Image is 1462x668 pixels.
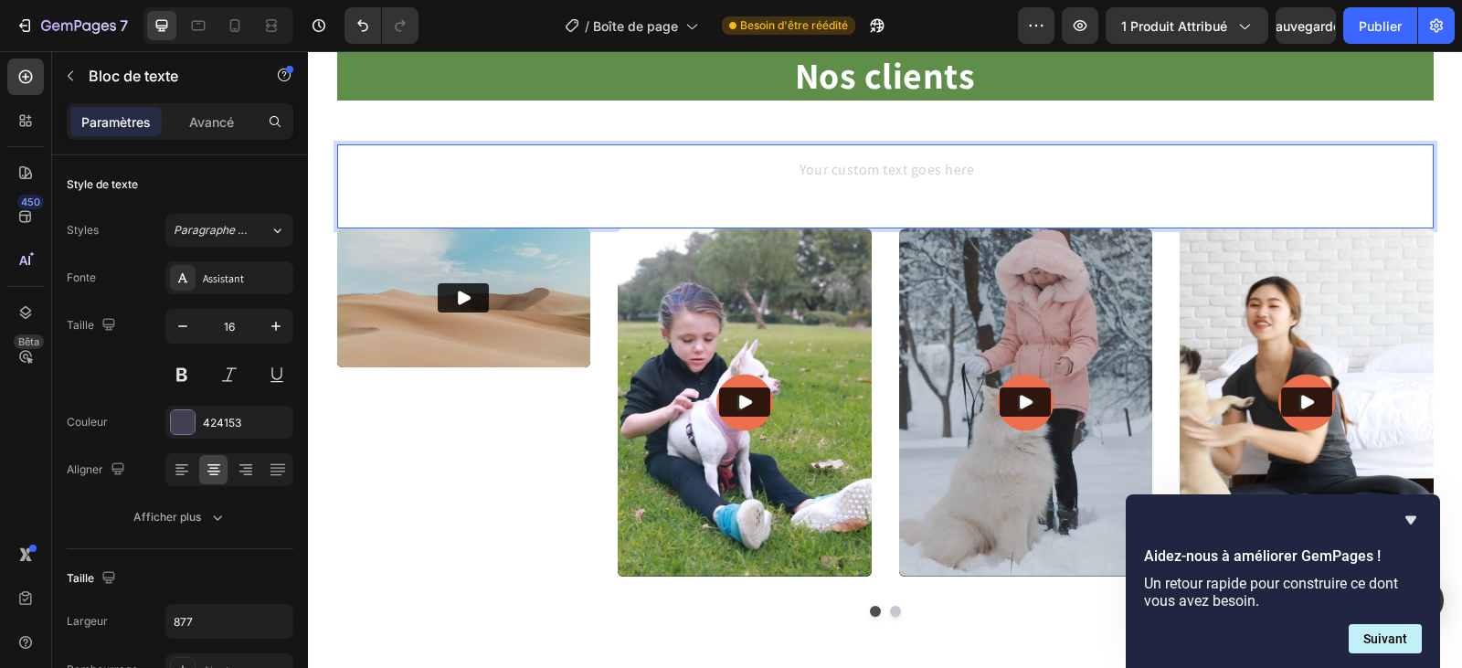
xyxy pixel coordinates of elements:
font: 7 [120,16,128,35]
font: / [585,18,589,34]
font: Publier [1359,18,1402,34]
button: Play [411,336,462,366]
input: Auto [166,605,292,638]
button: Play [130,232,181,261]
img: Alt image [872,177,1126,525]
p: Bloc de texte [89,65,244,87]
button: Publier [1343,7,1417,44]
h2: Aidez-nous à améliorer GemPages ! [1144,546,1422,567]
font: Sauvegarder [1267,18,1345,34]
font: 1 produit attribué [1121,18,1227,34]
img: Alt image [591,177,845,525]
img: Alt image [29,177,283,316]
font: Un retour rapide pour construire ce dont vous avez besoin. [1144,575,1398,610]
font: Paramètres [81,114,151,130]
font: Bloc de texte [89,67,178,85]
font: Styles [67,223,99,237]
font: Fonte [67,270,96,284]
button: Afficher plus [67,501,293,534]
button: Play [973,336,1024,366]
font: 450 [21,196,40,208]
font: Couleur [67,415,108,429]
font: Besoin d'être réédité [740,18,848,32]
font: Aligner [67,462,103,476]
div: Aidez-nous à améliorer GemPages ! [1144,509,1422,653]
button: Play [692,336,743,366]
font: Boîte de page [593,18,678,34]
font: Taille [67,318,94,332]
font: Afficher plus [133,510,201,524]
font: 424153 [203,416,241,429]
button: Paragraphe 1* [165,214,293,247]
iframe: Zone de conception [308,51,1462,668]
button: 1 produit attribué [1106,7,1268,44]
font: Suivant [1363,631,1407,646]
font: Bêta [18,335,39,348]
div: Rich Text Editor. Editing area: main [176,108,978,133]
font: Avancé [189,114,234,130]
font: Paragraphe 1* [174,223,249,237]
p: Remonter ↑ [529,587,598,606]
font: Assistant [203,271,244,285]
font: Taille [67,571,94,585]
button: Masquer l'enquête [1400,509,1422,531]
button: Sauvegarder [1276,7,1336,44]
button: 7 [7,7,136,44]
font: Style de texte [67,177,138,191]
font: Aidez-nous à améliorer GemPages ! [1144,547,1381,565]
button: Question suivante [1349,624,1422,653]
img: Alt image [310,177,564,525]
font: Largeur [67,614,108,628]
button: Dot [582,555,593,566]
button: Dot [562,555,573,566]
div: Annuler/Rétablir [344,7,418,44]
